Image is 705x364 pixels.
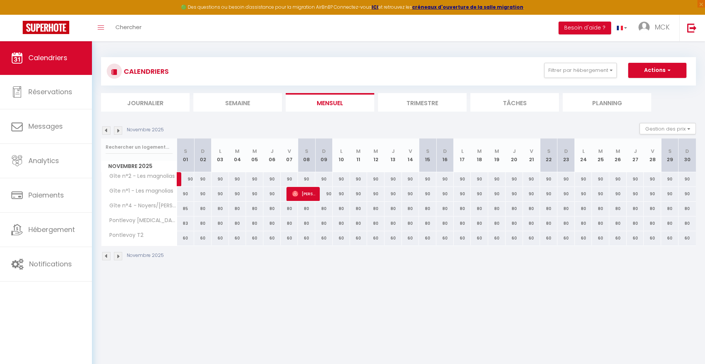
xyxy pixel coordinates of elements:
[212,202,229,216] div: 80
[582,148,585,155] abbr: L
[356,148,361,155] abbr: M
[661,187,679,201] div: 90
[402,216,419,230] div: 80
[506,231,523,245] div: 60
[229,202,246,216] div: 80
[638,22,650,33] img: ...
[194,172,212,186] div: 90
[436,187,454,201] div: 90
[609,202,627,216] div: 80
[557,187,575,201] div: 90
[592,202,609,216] div: 80
[540,138,557,172] th: 22
[471,216,488,230] div: 80
[575,231,592,245] div: 60
[644,231,661,245] div: 60
[101,161,177,172] span: Novembre 2025
[378,93,467,112] li: Trimestre
[263,172,281,186] div: 90
[557,202,575,216] div: 80
[471,172,488,186] div: 90
[506,187,523,201] div: 90
[219,148,221,155] abbr: L
[246,216,263,230] div: 80
[367,172,384,186] div: 90
[122,63,169,80] h3: CALENDRIERS
[471,202,488,216] div: 80
[436,216,454,230] div: 80
[547,148,551,155] abbr: S
[419,202,436,216] div: 80
[575,202,592,216] div: 80
[229,216,246,230] div: 80
[384,187,402,201] div: 90
[350,187,367,201] div: 90
[367,138,384,172] th: 12
[461,148,464,155] abbr: L
[193,93,282,112] li: Semaine
[367,216,384,230] div: 80
[103,187,175,195] span: Gîte n°1 - Les magnolias
[540,172,557,186] div: 90
[471,231,488,245] div: 60
[592,231,609,245] div: 60
[575,172,592,186] div: 90
[679,231,696,245] div: 60
[506,172,523,186] div: 90
[627,172,644,186] div: 90
[281,216,298,230] div: 80
[263,138,281,172] th: 06
[28,121,63,131] span: Messages
[177,187,195,201] div: 90
[229,138,246,172] th: 04
[563,93,651,112] li: Planning
[384,231,402,245] div: 60
[609,216,627,230] div: 80
[28,156,59,165] span: Analytics
[281,172,298,186] div: 90
[470,93,559,112] li: Tâches
[627,231,644,245] div: 60
[115,23,142,31] span: Chercher
[28,53,67,62] span: Calendriers
[28,87,72,96] span: Réservations
[477,148,482,155] abbr: M
[384,216,402,230] div: 80
[540,202,557,216] div: 80
[488,202,506,216] div: 80
[557,138,575,172] th: 23
[687,23,697,33] img: logout
[246,202,263,216] div: 80
[598,148,603,155] abbr: M
[609,187,627,201] div: 90
[350,138,367,172] th: 11
[592,138,609,172] th: 25
[679,216,696,230] div: 80
[212,216,229,230] div: 80
[488,187,506,201] div: 90
[592,216,609,230] div: 80
[679,187,696,201] div: 90
[454,231,471,245] div: 60
[557,216,575,230] div: 80
[592,187,609,201] div: 90
[315,202,333,216] div: 80
[177,231,195,245] div: 60
[436,231,454,245] div: 60
[454,187,471,201] div: 90
[263,231,281,245] div: 60
[350,231,367,245] div: 60
[627,216,644,230] div: 80
[575,216,592,230] div: 80
[616,148,620,155] abbr: M
[540,216,557,230] div: 80
[540,187,557,201] div: 90
[333,202,350,216] div: 80
[374,148,378,155] abbr: M
[252,148,257,155] abbr: M
[28,225,75,234] span: Hébergement
[644,216,661,230] div: 80
[103,172,177,180] span: Gîte n°2 - Les magnolias
[412,4,523,10] a: créneaux d'ouverture de la salle migration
